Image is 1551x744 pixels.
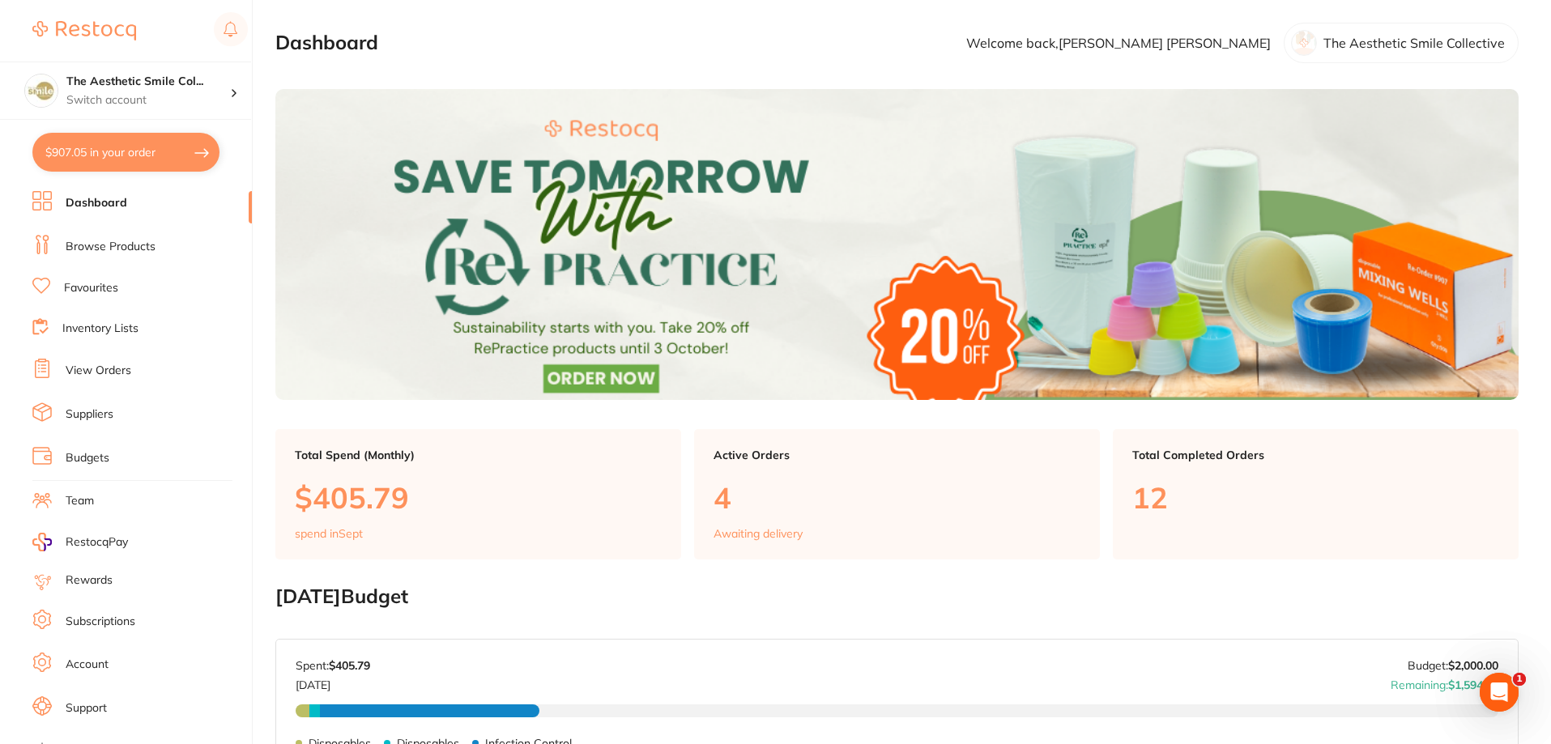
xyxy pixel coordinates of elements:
[1448,678,1498,692] strong: $1,594.21
[296,672,370,691] p: [DATE]
[32,533,52,551] img: RestocqPay
[64,280,118,296] a: Favourites
[275,429,681,560] a: Total Spend (Monthly)$405.79spend inSept
[295,527,363,540] p: spend in Sept
[66,74,230,90] h4: The Aesthetic Smile Collective
[714,481,1080,514] p: 4
[32,21,136,40] img: Restocq Logo
[66,572,113,589] a: Rewards
[1448,658,1498,673] strong: $2,000.00
[1513,673,1526,686] span: 1
[694,429,1100,560] a: Active Orders4Awaiting delivery
[66,450,109,466] a: Budgets
[1132,449,1499,461] p: Total Completed Orders
[714,527,803,540] p: Awaiting delivery
[66,534,128,551] span: RestocqPay
[66,195,127,211] a: Dashboard
[66,700,107,716] a: Support
[329,658,370,673] strong: $405.79
[275,32,378,54] h2: Dashboard
[295,481,662,514] p: $405.79
[1323,36,1505,50] p: The Aesthetic Smile Collective
[32,533,128,551] a: RestocqPay
[32,12,136,49] a: Restocq Logo
[62,321,138,337] a: Inventory Lists
[66,657,109,673] a: Account
[66,493,94,509] a: Team
[1132,481,1499,514] p: 12
[966,36,1271,50] p: Welcome back, [PERSON_NAME] [PERSON_NAME]
[296,659,370,672] p: Spent:
[25,74,58,107] img: The Aesthetic Smile Collective
[1480,673,1519,712] iframe: Intercom live chat
[1113,429,1519,560] a: Total Completed Orders12
[66,363,131,379] a: View Orders
[714,449,1080,461] p: Active Orders
[295,449,662,461] p: Total Spend (Monthly)
[66,406,113,423] a: Suppliers
[66,614,135,630] a: Subscriptions
[1408,659,1498,672] p: Budget:
[275,585,1519,608] h2: [DATE] Budget
[275,89,1519,400] img: Dashboard
[66,239,156,255] a: Browse Products
[32,133,219,172] button: $907.05 in your order
[1391,672,1498,691] p: Remaining:
[66,92,230,108] p: Switch account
